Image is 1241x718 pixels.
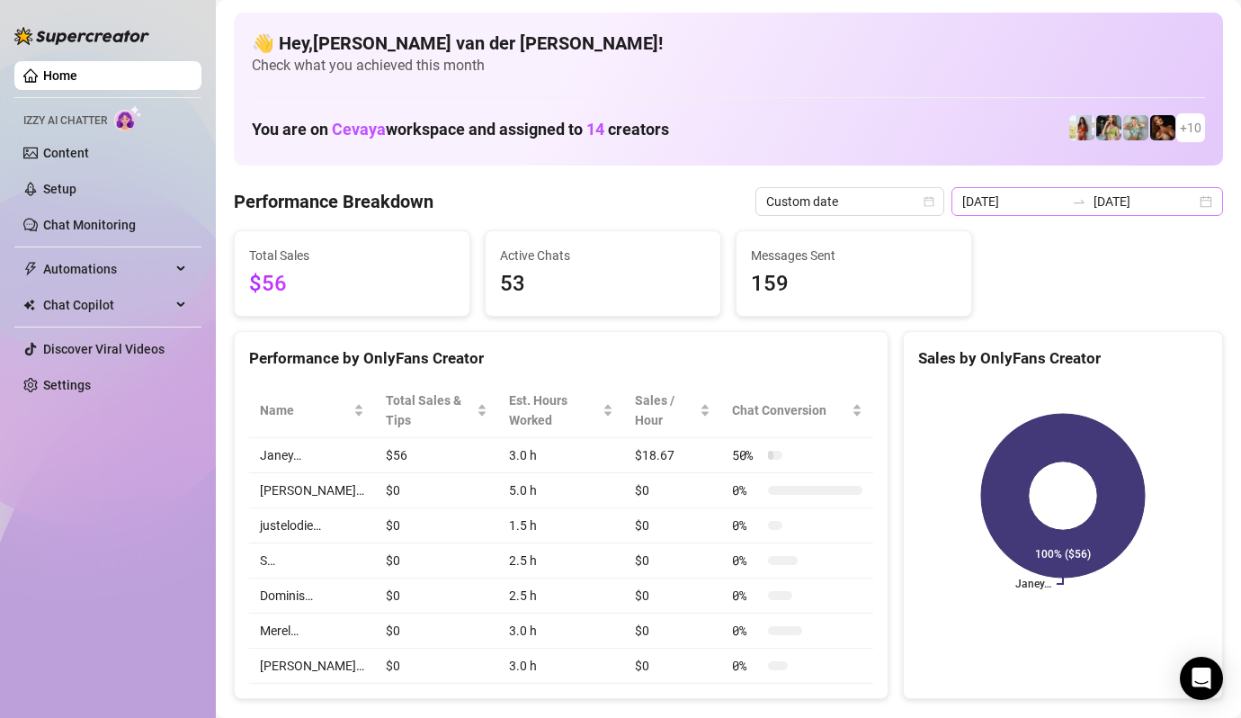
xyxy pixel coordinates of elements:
[249,649,375,684] td: [PERSON_NAME]…
[1094,192,1196,211] input: End date
[375,614,498,649] td: $0
[1069,115,1094,140] img: Linnebel
[252,31,1205,56] h4: 👋 Hey, [PERSON_NAME] van der [PERSON_NAME] !
[249,508,375,543] td: justelodie…
[721,383,873,438] th: Chat Conversion
[509,390,599,430] div: Est. Hours Worked
[624,614,721,649] td: $0
[918,346,1208,371] div: Sales by OnlyFans Creator
[498,543,624,579] td: 2.5 h
[375,543,498,579] td: $0
[732,480,761,500] span: 0 %
[732,516,761,535] span: 0 %
[23,262,38,276] span: thunderbolt
[332,120,386,139] span: Cevaya
[624,438,721,473] td: $18.67
[635,390,696,430] span: Sales / Hour
[23,299,35,311] img: Chat Copilot
[1072,194,1086,209] span: swap-right
[260,400,350,420] span: Name
[1180,657,1223,700] div: Open Intercom Messenger
[624,579,721,614] td: $0
[375,383,498,438] th: Total Sales & Tips
[375,473,498,508] td: $0
[1096,115,1121,140] img: Shary
[962,192,1065,211] input: Start date
[14,27,149,45] img: logo-BBDzfeDw.svg
[732,621,761,641] span: 0 %
[249,383,375,438] th: Name
[1150,115,1175,140] img: Merel
[249,267,455,301] span: $56
[23,112,107,130] span: Izzy AI Chatter
[500,267,706,301] span: 53
[732,551,761,570] span: 0 %
[43,218,136,232] a: Chat Monitoring
[624,543,721,579] td: $0
[586,120,604,139] span: 14
[43,378,91,392] a: Settings
[249,473,375,508] td: [PERSON_NAME]…
[498,579,624,614] td: 2.5 h
[114,105,142,131] img: AI Chatter
[624,473,721,508] td: $0
[751,246,957,265] span: Messages Sent
[732,400,848,420] span: Chat Conversion
[375,579,498,614] td: $0
[252,56,1205,76] span: Check what you achieved this month
[1072,194,1086,209] span: to
[498,649,624,684] td: 3.0 h
[624,383,721,438] th: Sales / Hour
[624,508,721,543] td: $0
[234,189,433,214] h4: Performance Breakdown
[1015,578,1051,590] text: Janey…
[249,438,375,473] td: Janey…
[249,614,375,649] td: Merel…
[732,656,761,676] span: 0 %
[624,649,721,684] td: $0
[732,586,761,606] span: 0 %
[43,342,165,356] a: Discover Viral Videos
[375,438,498,473] td: $56
[375,508,498,543] td: $0
[498,438,624,473] td: 3.0 h
[386,390,473,430] span: Total Sales & Tips
[500,246,706,265] span: Active Chats
[43,255,171,283] span: Automations
[249,579,375,614] td: Dominis…
[751,267,957,301] span: 159
[43,68,77,83] a: Home
[1180,118,1201,138] span: + 10
[732,445,761,465] span: 50 %
[43,182,76,196] a: Setup
[498,473,624,508] td: 5.0 h
[498,508,624,543] td: 1.5 h
[249,543,375,579] td: S…
[252,120,669,139] h1: You are on workspace and assigned to creators
[375,649,498,684] td: $0
[43,146,89,160] a: Content
[249,246,455,265] span: Total Sales
[249,346,873,371] div: Performance by OnlyFans Creator
[1123,115,1148,140] img: Olivia
[766,188,933,215] span: Custom date
[498,614,624,649] td: 3.0 h
[924,196,934,207] span: calendar
[43,291,171,319] span: Chat Copilot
